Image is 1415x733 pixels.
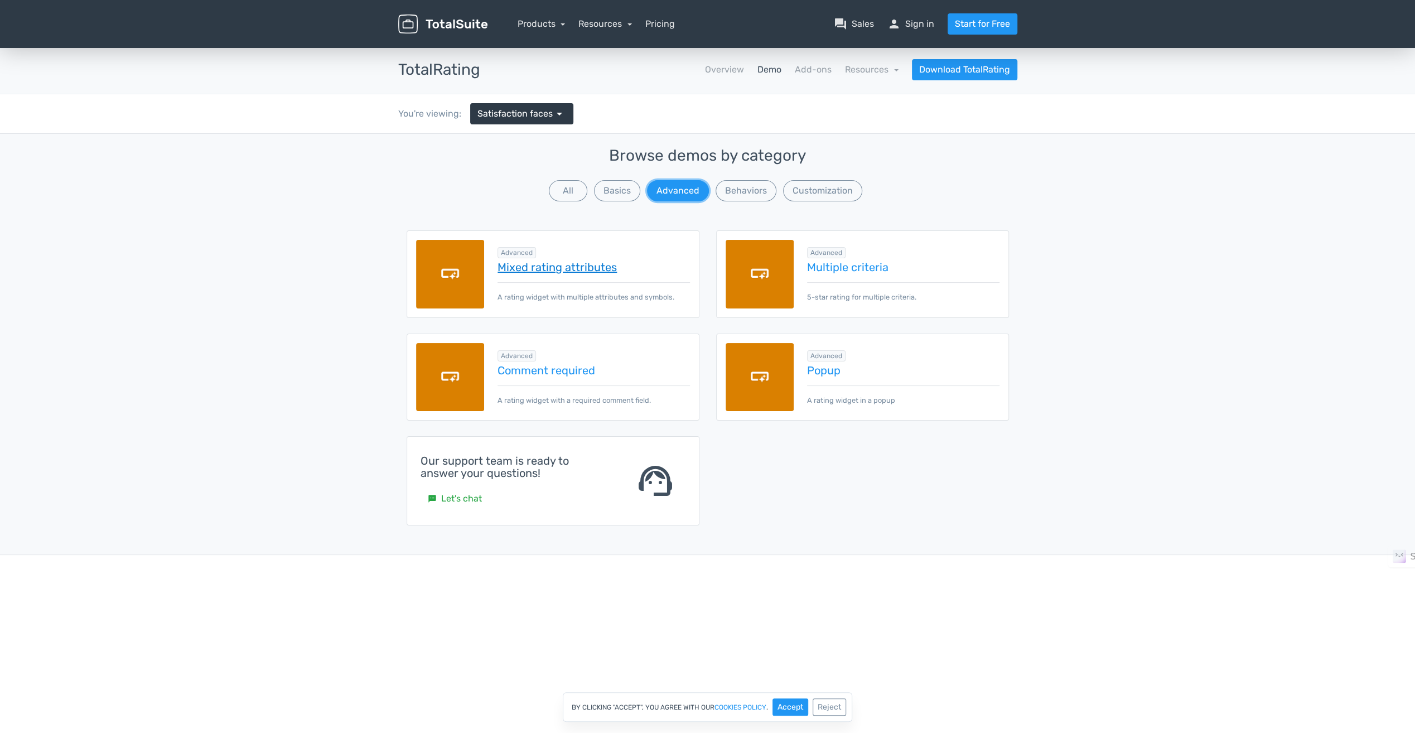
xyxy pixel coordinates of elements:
[912,59,1017,80] a: Download TotalRating
[813,698,846,716] button: Reject
[757,63,781,76] a: Demo
[416,343,485,412] img: custom-fields.png.webp
[726,240,794,308] img: custom-fields.png.webp
[578,18,632,29] a: Resources
[421,455,608,479] h4: Our support team is ready to answer your questions!
[795,63,832,76] a: Add-ons
[421,488,489,509] a: smsLet's chat
[498,350,536,361] span: Browse all in Advanced
[807,350,846,361] span: Browse all in Advanced
[948,13,1017,35] a: Start for Free
[845,64,899,75] a: Resources
[563,692,852,722] div: By clicking "Accept", you agree with our .
[726,343,794,412] img: custom-fields.png.webp
[645,17,675,31] a: Pricing
[834,17,847,31] span: question_answer
[807,282,999,302] p: 5-star rating for multiple criteria.
[398,15,487,34] img: TotalSuite for WordPress
[498,247,536,258] span: Browse all in Advanced
[477,107,553,120] span: Satisfaction faces
[498,261,689,273] a: Mixed rating attributes
[498,364,689,377] a: Comment required
[594,180,640,201] button: Basics
[887,17,901,31] span: person
[398,107,470,120] div: You're viewing:
[772,698,808,716] button: Accept
[887,17,934,31] a: personSign in
[407,147,1009,165] h3: Browse demos by category
[416,240,485,308] img: custom-fields.png.webp
[549,180,587,201] button: All
[807,261,999,273] a: Multiple criteria
[807,385,999,406] p: A rating widget in a popup
[834,17,874,31] a: question_answerSales
[647,180,709,201] button: Advanced
[635,461,675,501] span: support_agent
[716,180,776,201] button: Behaviors
[807,247,846,258] span: Browse all in Advanced
[783,180,862,201] button: Customization
[807,364,999,377] a: Popup
[714,704,766,711] a: cookies policy
[398,61,480,79] h3: TotalRating
[553,107,566,120] span: arrow_drop_down
[498,385,689,406] p: A rating widget with a required comment field.
[498,282,689,302] p: A rating widget with multiple attributes and symbols.
[470,103,573,124] a: Satisfaction faces arrow_drop_down
[705,63,744,76] a: Overview
[518,18,566,29] a: Products
[428,494,437,503] small: sms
